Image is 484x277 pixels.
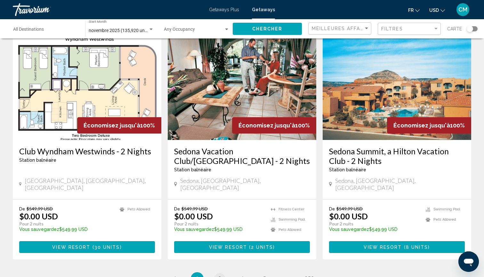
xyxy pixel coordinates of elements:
span: De [19,206,25,211]
span: Vous sauvegardez [174,227,214,232]
span: Carte [447,24,462,33]
div: 100% [77,117,161,134]
a: Sedona Summit, a Hilton Vacation Club - 2 Nights [329,146,465,166]
span: Pets Allowed [433,217,456,222]
span: [GEOGRAPHIC_DATA], [GEOGRAPHIC_DATA], [GEOGRAPHIC_DATA] [25,177,155,191]
a: Getaways [252,7,275,12]
span: De [174,206,180,211]
span: CM [458,6,467,13]
span: Économisez jusqu'à [393,122,450,129]
p: Pour 2 nuits [19,221,113,227]
span: Filtres [381,26,403,31]
img: 2178F01X.jpg [13,37,161,140]
span: View Resort [52,245,90,250]
p: $549.99 USD [174,227,264,232]
span: 30 units [94,245,120,250]
span: Chercher [252,27,283,32]
span: 8 units [406,245,428,250]
p: $0.00 USD [174,211,213,221]
span: USD [429,8,439,13]
span: View Resort [209,245,247,250]
span: $549.99 USD [336,206,363,211]
button: Chercher [233,23,302,35]
p: $549.99 USD [19,227,113,232]
span: fr [408,8,414,13]
span: Station balnéaire [174,167,211,172]
img: 4038E01X.jpg [323,37,471,140]
button: Change language [408,5,420,15]
button: User Menu [455,3,471,16]
span: $549.99 USD [27,206,53,211]
span: View Resort [364,245,402,250]
a: Sedona Vacation Club/[GEOGRAPHIC_DATA] - 2 Nights [174,146,310,166]
button: View Resort(30 units) [19,241,155,253]
span: ( ) [247,245,275,250]
span: Meilleures affaires [312,26,372,31]
span: ( ) [402,245,430,250]
p: $0.00 USD [329,211,368,221]
p: Pour 2 nuits [329,221,419,227]
span: Pets Allowed [127,207,150,211]
span: Économisez jusqu'à [238,122,295,129]
div: 100% [387,117,471,134]
p: $549.99 USD [329,227,419,232]
span: Swimming Pool [278,217,305,222]
button: View Resort(8 units) [329,241,465,253]
span: novembre 2025 (135,920 units available) [89,28,170,33]
span: Vous sauvegardez [19,227,59,232]
mat-select: Sort by [312,26,369,31]
span: Station balnéaire [19,158,56,163]
button: Filter [378,22,441,36]
a: Club Wyndham Westwinds - 2 Nights [19,146,155,156]
iframe: Bouton de lancement de la fenêtre de messagerie [458,251,479,272]
button: Change currency [429,5,445,15]
div: 100% [232,117,316,134]
a: Travorium [13,3,203,16]
span: 2 units [251,245,273,250]
span: Pets Allowed [278,228,301,232]
span: Fitness Center [278,207,304,211]
span: Sedona, [GEOGRAPHIC_DATA], [GEOGRAPHIC_DATA] [335,177,465,191]
span: $549.99 USD [181,206,208,211]
p: Pour 2 nuits [174,221,264,227]
span: Station balnéaire [329,167,366,172]
img: 2026I01X.jpg [168,37,316,140]
span: Économisez jusqu'à [84,122,140,129]
p: $0.00 USD [19,211,58,221]
span: De [329,206,335,211]
span: Sedona, [GEOGRAPHIC_DATA], [GEOGRAPHIC_DATA] [180,177,310,191]
span: Swimming Pool [433,207,460,211]
a: Getaways Plus [209,7,239,12]
button: View Resort(2 units) [174,241,310,253]
span: Vous sauvegardez [329,227,369,232]
span: ( ) [90,245,122,250]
